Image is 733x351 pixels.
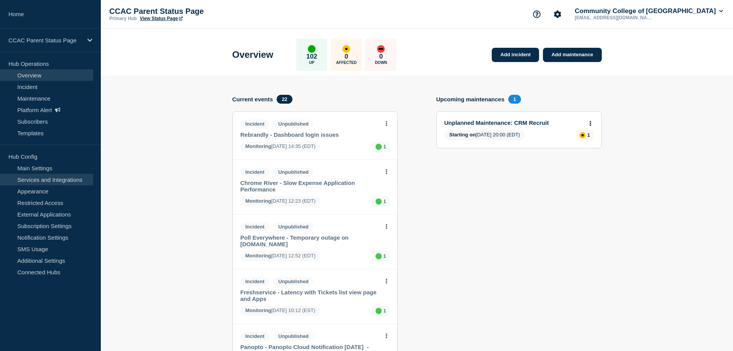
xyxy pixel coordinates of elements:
[449,132,476,138] span: Starting on
[508,95,521,104] span: 1
[240,142,321,152] span: [DATE] 14:35 (EDT)
[543,48,601,62] a: Add maintenance
[587,132,590,138] p: 1
[306,53,317,60] p: 102
[240,180,379,193] a: Chrome River - Slow Expense Application Performance
[273,277,314,286] span: Unpublished
[376,308,382,314] div: up
[308,45,316,53] div: up
[232,96,273,102] h4: Current events
[376,253,382,259] div: up
[376,144,382,150] div: up
[376,198,382,205] div: up
[240,119,270,128] span: Incident
[240,222,270,231] span: Incident
[240,131,379,138] a: Rebrandly - Dashboard login issues
[277,95,292,104] span: 22
[245,307,271,313] span: Monitoring
[579,132,586,138] div: affected
[240,306,321,316] span: [DATE] 10:12 (EST)
[342,45,350,53] div: affected
[240,251,321,261] span: [DATE] 12:52 (EDT)
[379,53,383,60] p: 0
[109,7,263,16] p: CCAC Parent Status Page
[240,332,270,341] span: Incident
[8,37,82,44] p: CCAC Parent Status Page
[109,16,137,21] p: Primary Hub
[240,289,379,302] a: Freshservice - Latency with Tickets list view page and Apps
[309,60,314,65] p: Up
[273,168,314,176] span: Unpublished
[273,222,314,231] span: Unpublished
[240,168,270,176] span: Incident
[232,49,274,60] h1: Overview
[444,130,525,140] span: [DATE] 20:00 (EDT)
[245,143,271,149] span: Monitoring
[240,196,321,207] span: [DATE] 12:23 (EDT)
[345,53,348,60] p: 0
[573,7,725,15] button: Community College of [GEOGRAPHIC_DATA]
[375,60,387,65] p: Down
[444,119,583,126] a: Unplanned Maintenance: CRM Recruit
[383,253,386,259] p: 1
[240,277,270,286] span: Incident
[383,144,386,149] p: 1
[383,308,386,314] p: 1
[240,234,379,247] a: Poll Everywhere - Temporary outage on [DOMAIN_NAME]
[492,48,539,62] a: Add incident
[336,60,357,65] p: Affected
[529,6,545,22] button: Support
[436,96,505,102] h4: Upcoming maintenances
[549,6,566,22] button: Account settings
[573,15,653,20] p: [EMAIL_ADDRESS][DOMAIN_NAME]
[245,198,271,204] span: Monitoring
[273,332,314,341] span: Unpublished
[245,253,271,259] span: Monitoring
[140,16,182,21] a: View Status Page
[273,119,314,128] span: Unpublished
[383,198,386,204] p: 1
[377,45,385,53] div: down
